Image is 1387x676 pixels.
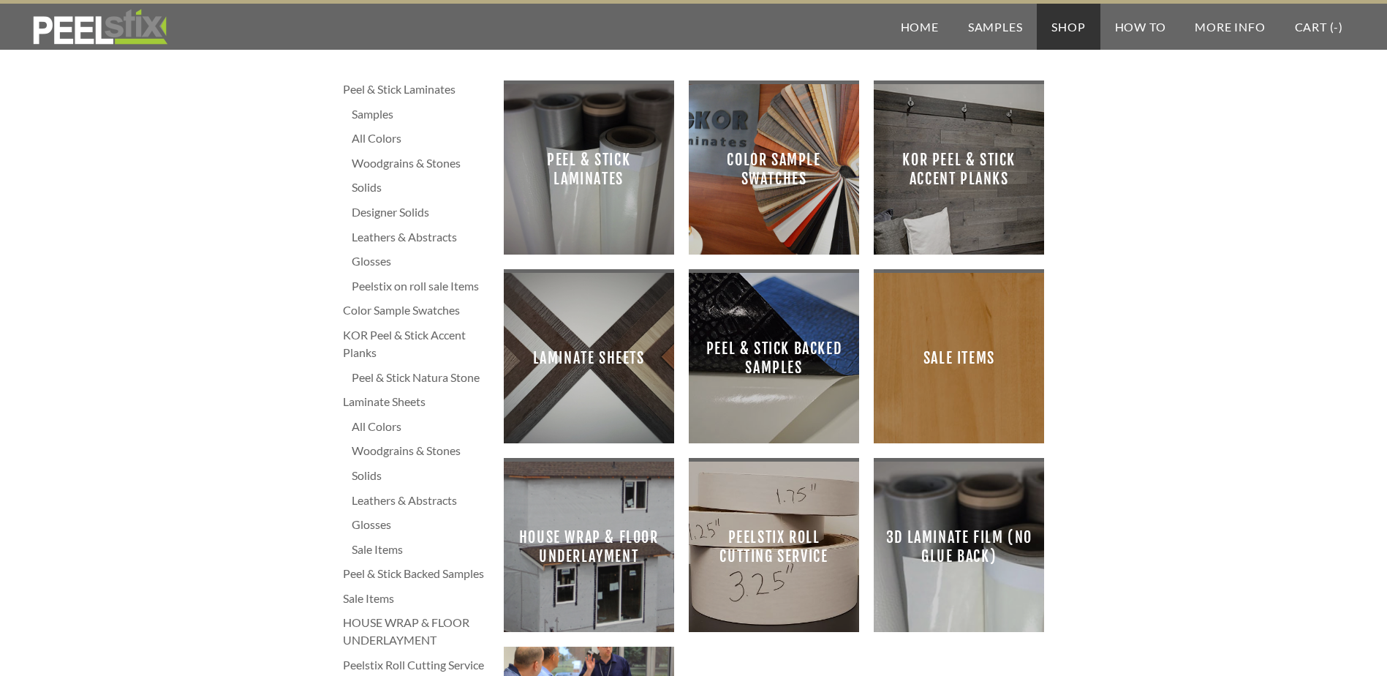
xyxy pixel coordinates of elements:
a: HOUSE WRAP & FLOOR UNDERLAYMENT [343,614,489,649]
a: Cart (-) [1280,4,1358,50]
a: Sale Items [343,590,489,607]
a: Peel & Stick Laminates [343,80,489,98]
span: Peel & Stick Laminates [515,96,662,243]
a: Glosses [352,252,489,270]
a: Woodgrains & Stones [352,442,489,459]
a: Designer Solids [352,203,489,221]
a: Samples [953,4,1038,50]
span: - [1334,20,1339,34]
a: Peel & Stick Laminates [504,84,674,255]
a: Leathers & Abstracts [352,492,489,509]
a: Peelstix on roll sale Items [352,277,489,295]
a: KOR Peel & Stick Accent Planks [343,326,489,361]
a: Peelstix Roll Cutting Service [343,656,489,674]
a: All Colors [352,418,489,435]
a: Glosses [352,516,489,533]
a: Woodgrains & Stones [352,154,489,172]
a: Peelstix Roll Cutting Service [689,462,859,632]
a: How To [1100,4,1181,50]
span: KOR Peel & Stick Accent Planks [885,96,1032,243]
a: HOUSE WRAP & FLOOR UNDERLAYMENT [504,462,674,632]
a: Color Sample Swatches [689,84,859,255]
a: Leathers & Abstracts [352,228,489,246]
a: Peel & Stick Backed Samples [343,565,489,582]
span: Laminate Sheets [515,285,662,432]
a: Samples [352,105,489,123]
a: Peel & Stick Natura Stone [352,369,489,386]
a: Home [886,4,953,50]
a: More Info [1180,4,1280,50]
a: Sale Items [352,541,489,558]
img: REFACE SUPPLIES [29,9,170,45]
a: Peel & Stick Backed Samples [689,273,859,443]
a: 3D Laminate film (no glue back) [874,462,1044,632]
a: Shop [1037,4,1100,50]
span: Color Sample Swatches [700,96,847,243]
span: Peel & Stick Backed Samples [700,285,847,432]
a: Laminate Sheets [343,393,489,410]
a: All Colors [352,129,489,147]
a: Sale Items [874,273,1044,443]
span: Peelstix Roll Cutting Service [700,473,847,620]
span: HOUSE WRAP & FLOOR UNDERLAYMENT [515,473,662,620]
a: Solids [352,467,489,484]
a: Color Sample Swatches [343,301,489,319]
span: 3D Laminate film (no glue back) [885,473,1032,620]
a: Laminate Sheets [504,273,674,443]
a: KOR Peel & Stick Accent Planks [874,84,1044,255]
span: Sale Items [885,285,1032,432]
a: Solids [352,179,489,196]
